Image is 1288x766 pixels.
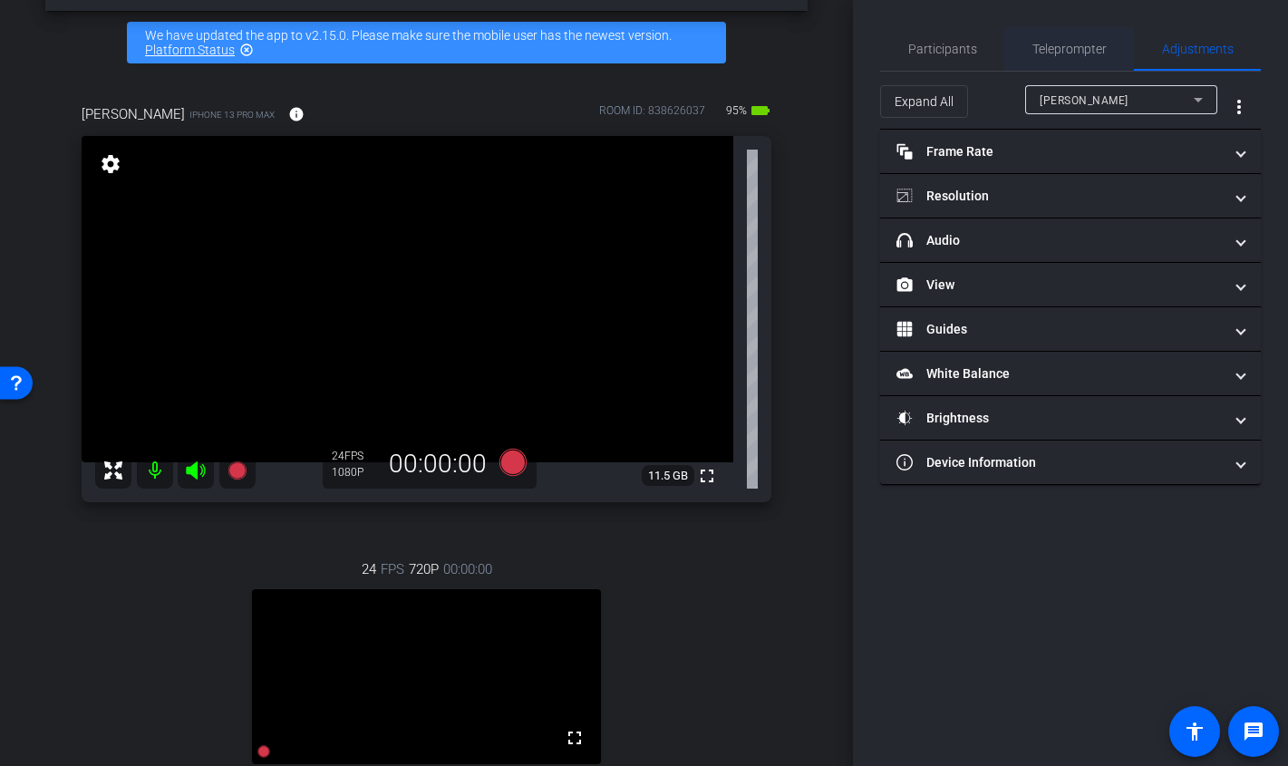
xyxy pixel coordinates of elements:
mat-panel-title: Audio [896,231,1223,250]
mat-icon: fullscreen [564,727,586,749]
mat-expansion-panel-header: White Balance [880,352,1261,395]
span: FPS [381,559,404,579]
span: FPS [344,450,363,462]
mat-icon: battery_std [750,100,771,121]
mat-expansion-panel-header: Brightness [880,396,1261,440]
mat-icon: highlight_off [239,43,254,57]
mat-panel-title: Resolution [896,187,1223,206]
span: Adjustments [1162,43,1234,55]
mat-expansion-panel-header: Guides [880,307,1261,351]
mat-icon: settings [98,153,123,175]
mat-panel-title: Device Information [896,453,1223,472]
mat-icon: accessibility [1184,721,1206,742]
span: Participants [908,43,977,55]
span: 24 [362,559,376,579]
mat-expansion-panel-header: Audio [880,218,1261,262]
div: 1080P [332,465,377,480]
span: 11.5 GB [642,465,694,487]
mat-icon: more_vert [1228,96,1250,118]
div: 24 [332,449,377,463]
span: [PERSON_NAME] [82,104,185,124]
span: iPhone 13 Pro Max [189,108,275,121]
span: Expand All [895,84,954,119]
span: 95% [723,96,750,125]
mat-panel-title: Brightness [896,409,1223,428]
mat-expansion-panel-header: Resolution [880,174,1261,218]
div: We have updated the app to v2.15.0. Please make sure the mobile user has the newest version. [127,22,726,63]
mat-icon: message [1243,721,1264,742]
span: 00:00:00 [443,559,492,579]
mat-expansion-panel-header: View [880,263,1261,306]
mat-panel-title: White Balance [896,364,1223,383]
button: Expand All [880,85,968,118]
span: 720P [409,559,439,579]
span: Teleprompter [1032,43,1107,55]
div: ROOM ID: 838626037 [599,102,705,129]
mat-expansion-panel-header: Frame Rate [880,130,1261,173]
button: More Options for Adjustments Panel [1217,85,1261,129]
div: 00:00:00 [377,449,499,480]
mat-panel-title: Guides [896,320,1223,339]
mat-panel-title: View [896,276,1223,295]
mat-panel-title: Frame Rate [896,142,1223,161]
a: Platform Status [145,43,235,57]
span: [PERSON_NAME] [1040,94,1128,107]
mat-expansion-panel-header: Device Information [880,441,1261,484]
mat-icon: info [288,106,305,122]
mat-icon: fullscreen [696,465,718,487]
